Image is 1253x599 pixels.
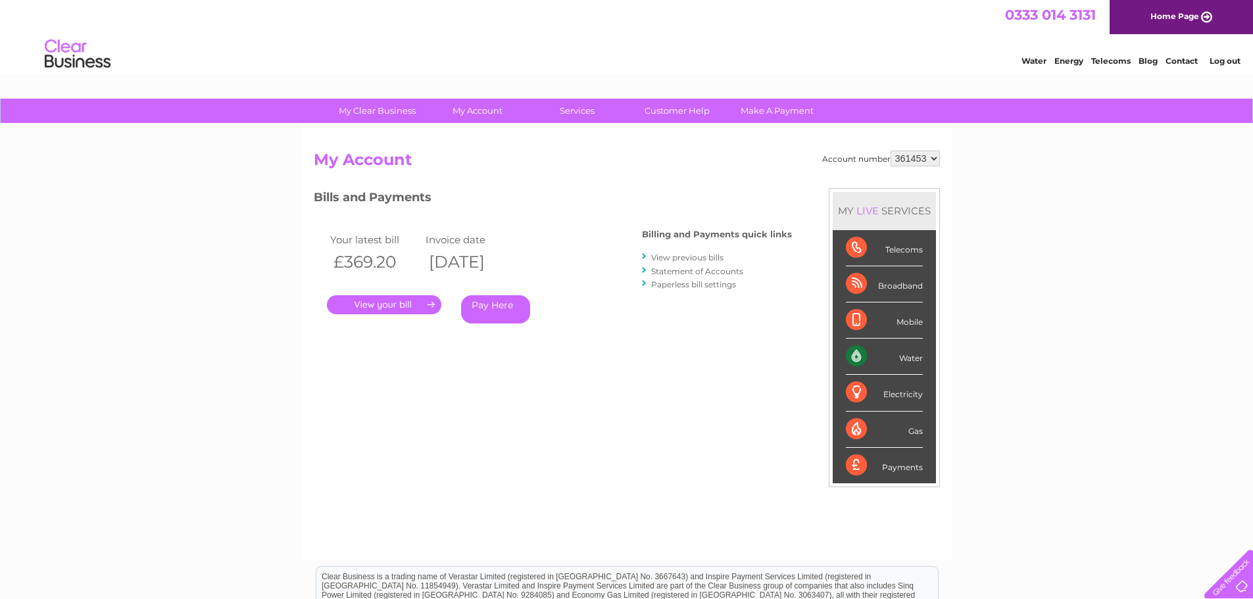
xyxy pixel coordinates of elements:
[1139,56,1158,66] a: Blog
[523,99,631,123] a: Services
[846,339,923,375] div: Water
[846,266,923,302] div: Broadband
[327,295,441,314] a: .
[642,229,792,239] h4: Billing and Payments quick links
[846,448,923,483] div: Payments
[651,266,743,276] a: Statement of Accounts
[854,204,881,217] div: LIVE
[316,7,938,64] div: Clear Business is a trading name of Verastar Limited (registered in [GEOGRAPHIC_DATA] No. 3667643...
[651,252,724,262] a: View previous bills
[461,295,530,323] a: Pay Here
[651,279,736,289] a: Paperless bill settings
[323,99,431,123] a: My Clear Business
[846,230,923,266] div: Telecoms
[822,151,940,166] div: Account number
[327,231,422,249] td: Your latest bill
[314,151,940,176] h2: My Account
[623,99,731,123] a: Customer Help
[846,412,923,448] div: Gas
[1166,56,1198,66] a: Contact
[1054,56,1083,66] a: Energy
[833,192,936,229] div: MY SERVICES
[422,231,518,249] td: Invoice date
[314,188,792,211] h3: Bills and Payments
[1021,56,1046,66] a: Water
[846,375,923,411] div: Electricity
[1210,56,1241,66] a: Log out
[44,34,111,74] img: logo.png
[422,249,518,276] th: [DATE]
[1091,56,1131,66] a: Telecoms
[1005,7,1096,23] a: 0333 014 3131
[846,302,923,339] div: Mobile
[423,99,531,123] a: My Account
[723,99,831,123] a: Make A Payment
[327,249,422,276] th: £369.20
